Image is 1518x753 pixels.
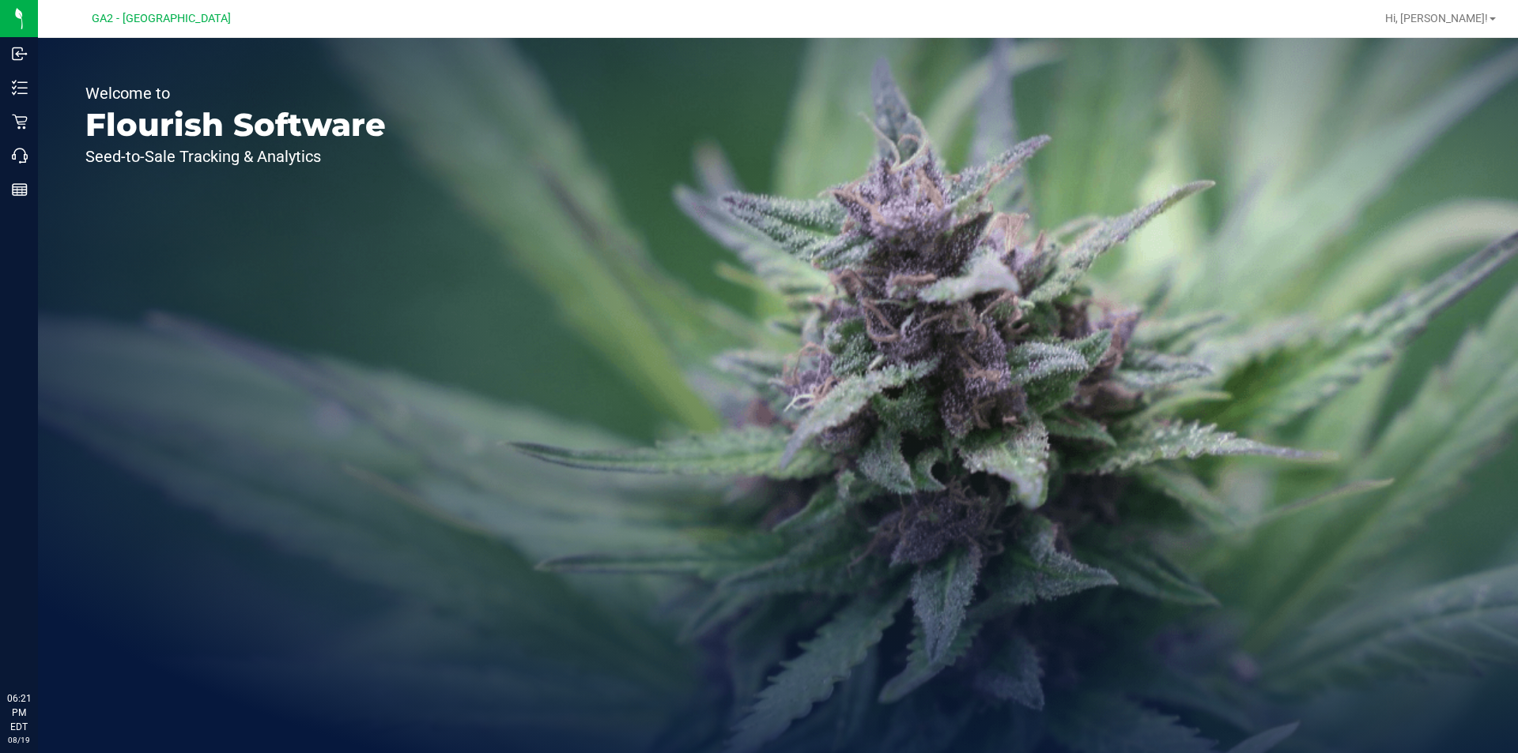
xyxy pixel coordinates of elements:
inline-svg: Reports [12,182,28,198]
span: Hi, [PERSON_NAME]! [1385,12,1488,24]
iframe: Resource center [16,627,63,674]
inline-svg: Retail [12,114,28,130]
p: 06:21 PM EDT [7,691,31,734]
inline-svg: Inbound [12,46,28,62]
inline-svg: Call Center [12,148,28,164]
span: GA2 - [GEOGRAPHIC_DATA] [92,12,231,25]
inline-svg: Inventory [12,80,28,96]
p: Flourish Software [85,109,386,141]
p: 08/19 [7,734,31,746]
p: Welcome to [85,85,386,101]
p: Seed-to-Sale Tracking & Analytics [85,149,386,164]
